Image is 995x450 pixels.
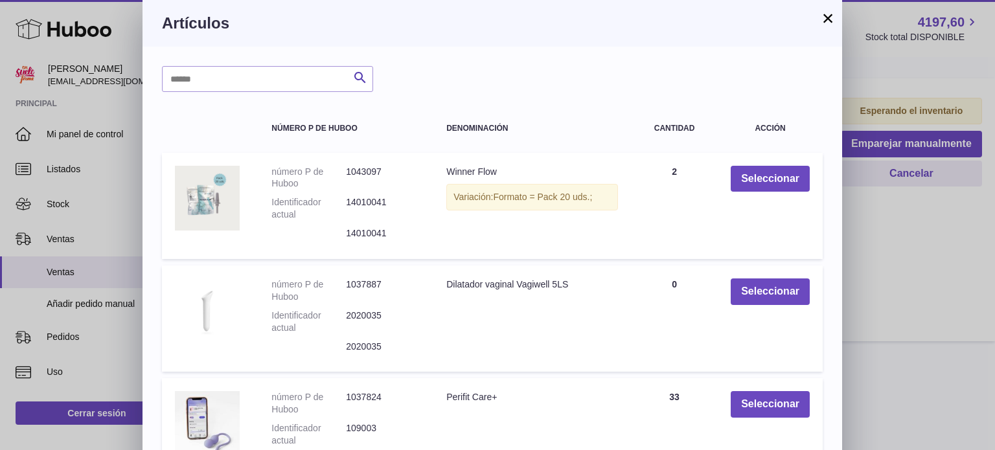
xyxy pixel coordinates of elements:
[346,422,420,447] dd: 109003
[258,111,433,146] th: número P de Huboo
[271,309,346,334] dt: Identificador actual
[446,391,618,403] div: Perifit Care+
[175,166,240,231] img: Winner Flow
[631,111,718,146] th: Cantidad
[271,391,346,416] dt: número P de Huboo
[631,153,718,259] td: 2
[446,166,618,178] div: Winner Flow
[493,192,592,202] span: Formato = Pack 20 uds.;
[731,391,810,418] button: Seleccionar
[346,391,420,416] dd: 1037824
[731,166,810,192] button: Seleccionar
[820,10,836,26] button: ×
[446,184,618,210] div: Variación:
[271,166,346,190] dt: número P de Huboo
[271,278,346,303] dt: número P de Huboo
[271,422,346,447] dt: Identificador actual
[718,111,823,146] th: Acción
[346,227,420,240] dd: 14010041
[162,13,823,34] h3: Artículos
[346,166,420,190] dd: 1043097
[731,278,810,305] button: Seleccionar
[346,341,420,353] dd: 2020035
[346,278,420,303] dd: 1037887
[346,196,420,221] dd: 14010041
[433,111,631,146] th: Denominación
[271,196,346,221] dt: Identificador actual
[175,278,240,343] img: Dilatador vaginal Vagiwell 5LS
[631,265,718,372] td: 0
[446,278,618,291] div: Dilatador vaginal Vagiwell 5LS
[346,309,420,334] dd: 2020035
